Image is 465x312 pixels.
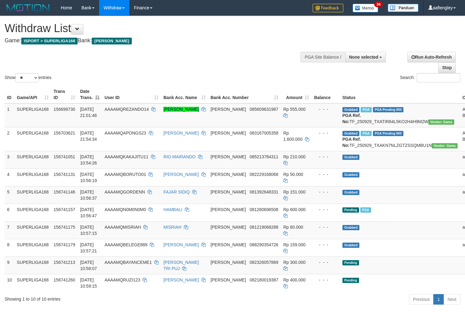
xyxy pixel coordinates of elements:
a: RIO MAIRANDO [164,154,196,159]
a: [PERSON_NAME] [164,107,199,112]
span: 156741157 [54,207,75,212]
th: Game/API: activate to sort column ascending [14,86,51,103]
a: Next [443,294,460,305]
td: SUPERLIGA168 [14,168,51,186]
td: SUPERLIGA168 [14,204,51,221]
span: Grabbed [342,172,360,177]
a: Stop [438,62,456,73]
div: - - - [314,242,338,248]
div: - - - [314,130,338,136]
td: TF_250929_TXATIR84L5KO2H4H9M2W [340,103,460,127]
span: Grabbed [342,155,360,160]
span: [DATE] 10:54:26 [80,154,97,165]
span: Rp 1.600.000 [283,131,302,142]
td: 5 [5,186,14,204]
a: FAJAR SIDIQ [164,189,190,194]
div: - - - [314,206,338,213]
button: None selected [345,52,386,62]
span: [PERSON_NAME] [92,38,131,44]
span: AAAAMQBELEGE888 [104,242,147,247]
span: [DATE] 10:59:15 [80,277,97,289]
span: ISPORT > SUPERLIGA168 [21,38,78,44]
span: [PERSON_NAME] [211,242,246,247]
img: Button%20Memo.svg [353,4,378,12]
span: Copy 083167005358 to clipboard [249,131,278,135]
span: Copy 081392648331 to clipboard [249,189,278,194]
a: [PERSON_NAME] [164,172,199,177]
td: 2 [5,127,14,151]
span: Grabbed [342,225,360,230]
span: Grabbed [342,107,360,112]
span: [DATE] 10:56:47 [80,207,97,218]
span: AAAAMQRUZI123 [104,277,140,282]
span: [PERSON_NAME] [211,225,246,230]
td: TF_250929_TXAKN7NLZGTZSSQMBU1N [340,127,460,151]
span: Marked by aafchhiseyha [361,107,371,112]
h1: Withdraw List [5,22,304,35]
img: panduan.png [388,4,418,12]
span: None selected [349,55,378,60]
span: Marked by aafsoumeymey [360,207,371,213]
td: 1 [5,103,14,127]
a: MISRIAH [164,225,181,230]
td: SUPERLIGA168 [14,103,51,127]
span: Rp 555.000 [283,107,305,112]
td: SUPERLIGA168 [14,221,51,239]
span: Grabbed [342,190,360,195]
div: - - - [314,224,338,230]
th: Trans ID: activate to sort column ascending [51,86,78,103]
th: Date Trans.: activate to sort column descending [78,86,102,103]
a: [PERSON_NAME] TRI PUJ [164,260,199,271]
span: [DATE] 10:58:07 [80,260,97,271]
th: Amount: activate to sort column ascending [281,86,312,103]
span: Rp 210.000 [283,154,305,159]
span: Rp 159.000 [283,242,305,247]
a: Previous [409,294,434,305]
a: [PERSON_NAME] [164,242,199,247]
span: [PERSON_NAME] [211,207,246,212]
a: 1 [433,294,444,305]
b: PGA Ref. No: [342,113,361,124]
img: MOTION_logo.png [5,3,51,12]
span: [DATE] 21:01:46 [80,107,97,118]
div: - - - [314,259,338,265]
select: Showentries [15,73,38,82]
span: Rp 300.000 [283,260,305,265]
span: 156741260 [54,277,75,282]
span: [PERSON_NAME] [211,154,246,159]
td: SUPERLIGA168 [14,274,51,292]
input: Search: [417,73,460,82]
img: Feedback.jpg [313,4,343,12]
td: SUPERLIGA168 [14,239,51,256]
span: [PERSON_NAME] [211,260,246,265]
span: [DATE] 10:56:19 [80,172,97,183]
span: [DATE] 10:56:37 [80,189,97,201]
span: [PERSON_NAME] [211,107,246,112]
span: [DATE] 10:57:15 [80,225,97,236]
span: Vendor URL: https://trx31.1velocity.biz [432,143,458,148]
b: PGA Ref. No: [342,137,361,148]
span: Copy 082326057869 to clipboard [249,260,278,265]
th: Bank Acc. Name: activate to sort column ascending [161,86,208,103]
span: PGA Pending [373,131,404,136]
a: [PERSON_NAME] [164,277,199,282]
div: PGA Site Balance / [301,52,345,62]
div: - - - [314,171,338,177]
span: PGA Pending [373,107,404,112]
span: 156741175 [54,225,75,230]
span: Copy 088290354726 to clipboard [249,242,278,247]
span: Rp 151.000 [283,189,305,194]
span: AAAAMQKAKAJITU11 [104,154,148,159]
span: Grabbed [342,131,360,136]
span: AAAAMQMISRIAH [104,225,141,230]
th: ID [5,86,14,103]
span: Copy 081280696508 to clipboard [249,207,278,212]
div: - - - [314,106,338,112]
span: [DATE] 10:57:21 [80,242,97,253]
span: Copy 081219068288 to clipboard [249,225,278,230]
div: - - - [314,154,338,160]
span: 156699730 [54,107,75,112]
span: Grabbed [342,243,360,248]
span: Rp 400.000 [283,277,305,282]
span: [PERSON_NAME] [211,277,246,282]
